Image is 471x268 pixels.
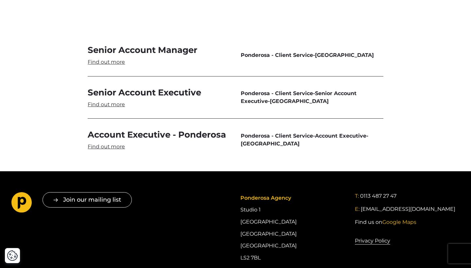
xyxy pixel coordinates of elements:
span: - [241,51,383,59]
span: Account Executive [315,133,366,139]
a: Senior Account Manager [88,44,230,66]
a: 0113 487 27 47 [360,192,396,200]
span: E: [355,206,359,212]
span: [GEOGRAPHIC_DATA] [241,141,300,147]
a: Find us onGoogle Maps [355,218,416,226]
img: Revisit consent button [7,250,18,261]
span: Ponderosa - Client Service [241,90,313,96]
span: T: [355,193,359,199]
span: [GEOGRAPHIC_DATA] [270,98,329,104]
span: Ponderosa Agency [240,195,291,201]
a: Privacy Policy [355,237,390,245]
div: Studio 1 [GEOGRAPHIC_DATA] [GEOGRAPHIC_DATA] [GEOGRAPHIC_DATA] LS2 7BL [240,192,345,264]
button: Cookie Settings [7,250,18,261]
span: Google Maps [382,219,416,225]
a: Account Executive - Ponderosa [88,129,230,150]
a: Go to homepage [11,192,32,215]
span: Ponderosa - Client Service [241,133,313,139]
a: Senior Account Executive [88,87,230,108]
span: Ponderosa - Client Service [241,52,313,58]
span: - - [241,132,383,148]
button: Join our mailing list [43,192,132,208]
span: [GEOGRAPHIC_DATA] [315,52,374,58]
a: [EMAIL_ADDRESS][DOMAIN_NAME] [361,205,455,213]
span: - - [241,90,383,105]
